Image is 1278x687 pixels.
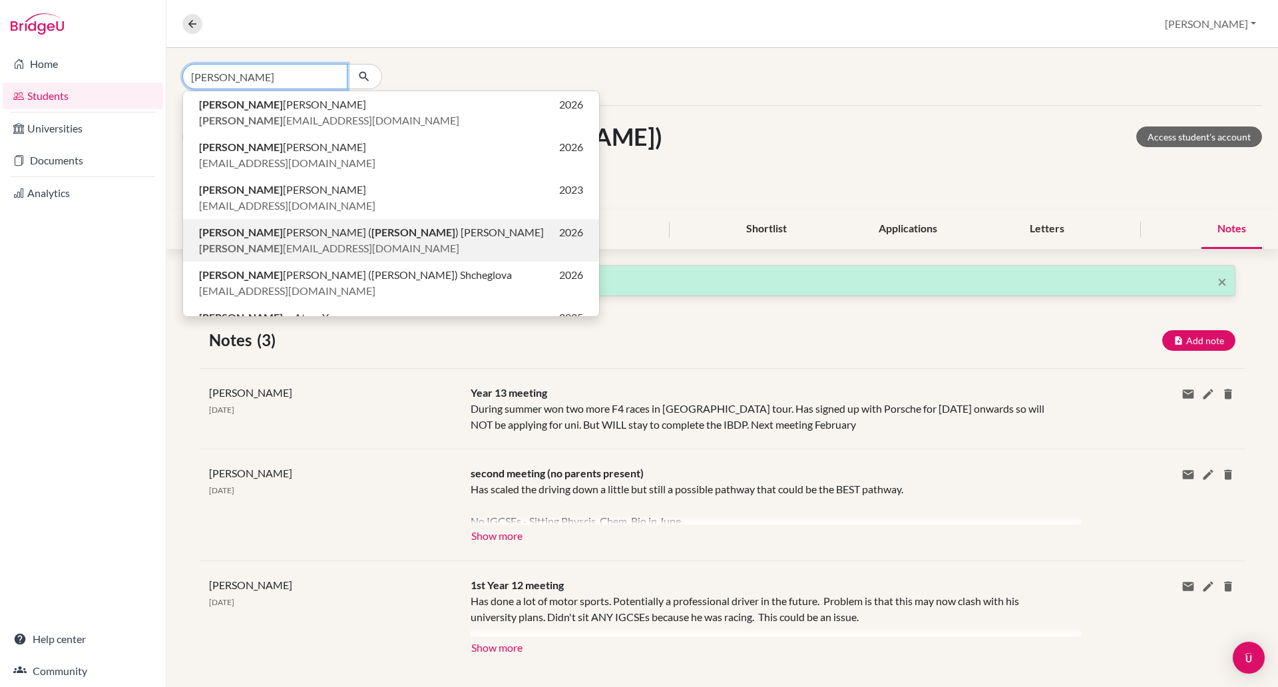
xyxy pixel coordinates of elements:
[559,310,583,326] span: 2025
[559,182,583,198] span: 2023
[199,182,366,198] span: [PERSON_NAME]
[182,64,347,89] input: Find student by name...
[183,91,599,134] button: [PERSON_NAME][PERSON_NAME]2026[PERSON_NAME][EMAIL_ADDRESS][DOMAIN_NAME]
[199,224,544,240] span: [PERSON_NAME] ( ) [PERSON_NAME]
[471,593,1061,636] div: Has done a lot of motor sports. Potentially a professional driver in the future. Problem is that ...
[199,267,512,283] span: [PERSON_NAME] ([PERSON_NAME]) Shcheglova
[199,283,375,299] span: [EMAIL_ADDRESS][DOMAIN_NAME]
[209,386,292,399] span: [PERSON_NAME]
[199,113,459,128] span: [EMAIL_ADDRESS][DOMAIN_NAME]
[183,176,599,219] button: [PERSON_NAME][PERSON_NAME]2023[EMAIL_ADDRESS][DOMAIN_NAME]
[3,147,163,174] a: Documents
[3,658,163,684] a: Community
[199,310,339,326] span: er Atom Yap
[3,115,163,142] a: Universities
[1159,11,1262,37] button: [PERSON_NAME]
[3,83,163,109] a: Students
[1217,272,1227,291] span: ×
[199,139,366,155] span: [PERSON_NAME]
[371,226,455,238] b: [PERSON_NAME]
[209,578,292,591] span: [PERSON_NAME]
[471,386,547,399] span: Year 13 meeting
[1162,330,1235,351] button: Add note
[199,155,375,171] span: [EMAIL_ADDRESS][DOMAIN_NAME]
[1201,210,1262,249] div: Notes
[199,114,283,126] b: [PERSON_NAME]
[1233,642,1265,674] div: Open Intercom Messenger
[183,262,599,304] button: [PERSON_NAME][PERSON_NAME] ([PERSON_NAME]) Shcheglova2026[EMAIL_ADDRESS][DOMAIN_NAME]
[1014,210,1080,249] div: Letters
[223,274,1221,288] p: Note created successfully
[199,97,366,113] span: [PERSON_NAME]
[471,467,644,479] span: second meeting (no parents present)
[559,267,583,283] span: 2026
[199,240,459,256] span: [EMAIL_ADDRESS][DOMAIN_NAME]
[3,51,163,77] a: Home
[3,180,163,206] a: Analytics
[3,626,163,652] a: Help center
[863,210,953,249] div: Applications
[559,97,583,113] span: 2026
[183,219,599,262] button: [PERSON_NAME][PERSON_NAME] ([PERSON_NAME]) [PERSON_NAME]2026[PERSON_NAME][EMAIL_ADDRESS][DOMAIN_N...
[471,525,523,545] button: Show more
[471,636,523,656] button: Show more
[461,385,1071,433] div: During summer won two more F4 races in [GEOGRAPHIC_DATA] tour. Has signed up with Porsche for [DA...
[199,198,375,214] span: [EMAIL_ADDRESS][DOMAIN_NAME]
[257,328,281,352] span: (3)
[559,224,583,240] span: 2026
[199,140,283,153] b: [PERSON_NAME]
[199,268,283,281] b: [PERSON_NAME]
[1217,274,1227,290] button: Close
[199,242,283,254] b: [PERSON_NAME]
[199,98,283,111] b: [PERSON_NAME]
[199,183,283,196] b: [PERSON_NAME]
[183,134,599,176] button: [PERSON_NAME][PERSON_NAME]2026[EMAIL_ADDRESS][DOMAIN_NAME]
[209,485,234,495] span: [DATE]
[730,210,803,249] div: Shortlist
[209,405,234,415] span: [DATE]
[209,467,292,479] span: [PERSON_NAME]
[199,226,283,238] b: [PERSON_NAME]
[1136,126,1262,147] a: Access student's account
[11,13,64,35] img: Bridge-U
[559,139,583,155] span: 2026
[209,328,257,352] span: Notes
[183,304,599,347] button: [PERSON_NAME]er Atom Yap2025[EMAIL_ADDRESS][DOMAIN_NAME]
[199,311,283,324] b: [PERSON_NAME]
[471,578,564,591] span: 1st Year 12 meeting
[471,481,1061,525] div: Has scaled the driving down a little but still a possible pathway that could be the BEST pathway....
[209,597,234,607] span: [DATE]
